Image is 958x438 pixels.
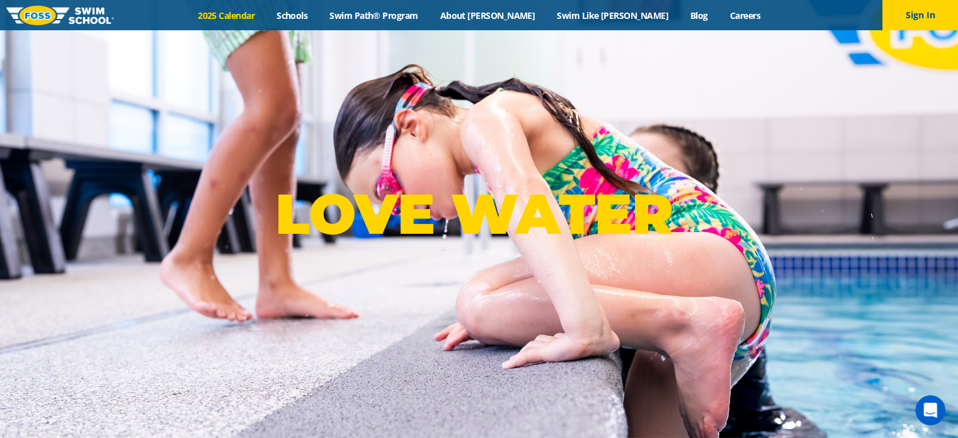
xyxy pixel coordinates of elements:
sup: ® [673,193,683,209]
img: FOSS Swim School Logo [6,6,114,25]
a: Careers [719,9,771,21]
a: Schools [266,9,319,21]
a: About [PERSON_NAME] [429,9,546,21]
p: LOVE WATER [275,180,683,248]
a: Swim Like [PERSON_NAME] [546,9,680,21]
iframe: Intercom live chat [915,395,945,425]
a: Blog [679,9,719,21]
a: 2025 Calendar [187,9,266,21]
a: Swim Path® Program [319,9,429,21]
